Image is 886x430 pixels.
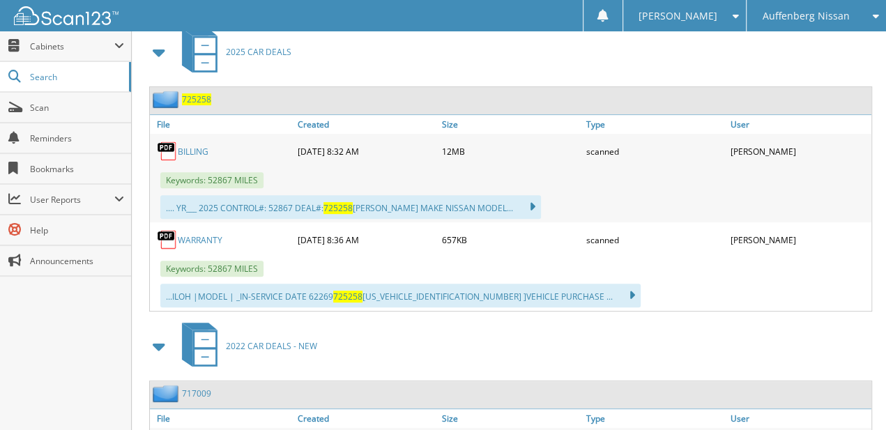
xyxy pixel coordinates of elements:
div: .... YR___ 2025 CONTROL#: 52867 DEAL#: [PERSON_NAME] MAKE NISSAN MODEL... [160,195,541,219]
div: scanned [583,137,727,165]
img: scan123-logo-white.svg [14,6,119,25]
a: 2025 CAR DEALS [174,24,291,79]
span: Cabinets [30,40,114,52]
img: PDF.png [157,141,178,162]
span: Announcements [30,255,124,267]
span: 2025 CAR DEALS [226,46,291,58]
span: Search [30,71,122,83]
span: 725258 [333,291,362,302]
a: Type [583,115,727,134]
a: Type [583,409,727,428]
span: 725258 [323,202,353,214]
a: Created [294,115,438,134]
a: 2022 CAR DEALS - NEW [174,318,317,374]
div: 12MB [438,137,583,165]
iframe: Chat Widget [816,363,886,430]
a: File [150,409,294,428]
div: scanned [583,226,727,254]
a: User [727,409,871,428]
div: [PERSON_NAME] [727,137,871,165]
a: BILLING [178,146,208,158]
img: PDF.png [157,229,178,250]
img: folder2.png [153,385,182,402]
div: [PERSON_NAME] [727,226,871,254]
span: 2022 CAR DEALS - NEW [226,340,317,352]
a: Created [294,409,438,428]
div: [DATE] 8:32 AM [294,137,438,165]
span: Bookmarks [30,163,124,175]
span: Reminders [30,132,124,144]
span: User Reports [30,194,114,206]
img: folder2.png [153,91,182,108]
span: Keywords: 52867 MILES [160,172,263,188]
a: Size [438,115,583,134]
div: 657KB [438,226,583,254]
span: Keywords: 52867 MILES [160,261,263,277]
span: Auffenberg Nissan [763,12,850,20]
a: 717009 [182,387,211,399]
a: Size [438,409,583,428]
span: [PERSON_NAME] [639,12,717,20]
a: WARRANTY [178,234,222,246]
a: User [727,115,871,134]
a: 725258 [182,93,211,105]
div: [DATE] 8:36 AM [294,226,438,254]
span: Help [30,224,124,236]
div: ...ILOH |MODEL | _IN-SERVICE DATE 62269 [US_VEHICLE_IDENTIFICATION_NUMBER] ]VEHICLE PURCHASE ... [160,284,641,307]
span: Scan [30,102,124,114]
a: File [150,115,294,134]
